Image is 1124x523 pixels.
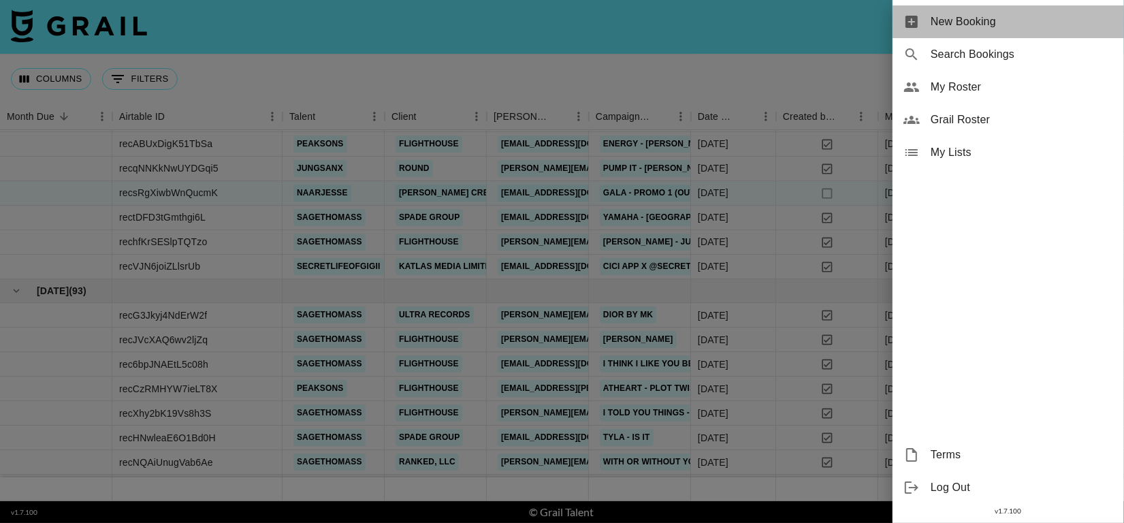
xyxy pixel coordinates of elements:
[931,112,1113,128] span: Grail Roster
[893,471,1124,504] div: Log Out
[931,46,1113,63] span: Search Bookings
[893,439,1124,471] div: Terms
[893,5,1124,38] div: New Booking
[893,38,1124,71] div: Search Bookings
[893,136,1124,169] div: My Lists
[931,14,1113,30] span: New Booking
[893,104,1124,136] div: Grail Roster
[931,479,1113,496] span: Log Out
[931,79,1113,95] span: My Roster
[893,504,1124,518] div: v 1.7.100
[931,447,1113,463] span: Terms
[931,144,1113,161] span: My Lists
[893,71,1124,104] div: My Roster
